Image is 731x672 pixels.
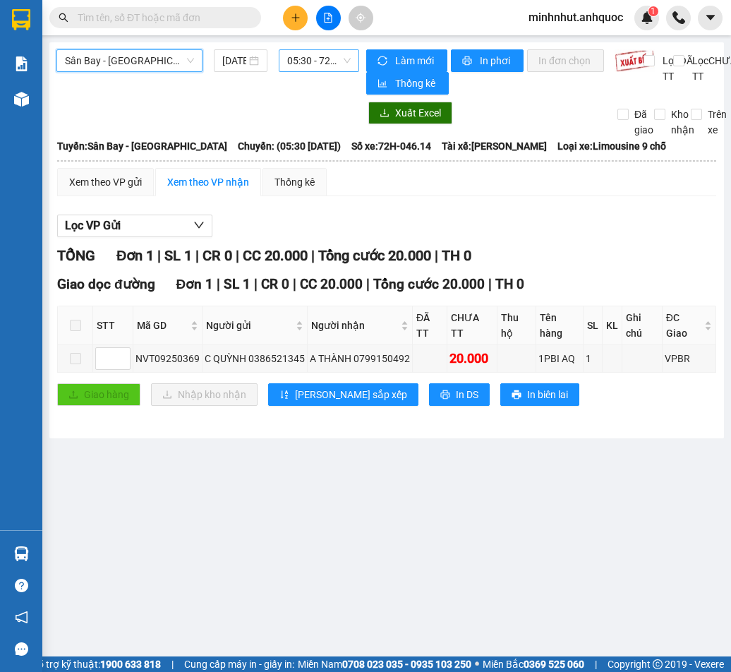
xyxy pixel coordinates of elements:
[12,80,125,100] div: 0929116677
[59,13,68,23] span: search
[442,138,547,154] span: Tài xế: [PERSON_NAME]
[135,90,155,105] span: DĐ:
[203,247,232,264] span: CR 0
[657,53,694,84] span: Lọc ĐÃ TT
[135,63,248,83] div: 0983111465
[155,83,208,107] span: VPVT
[527,49,604,72] button: In đơn chọn
[497,306,536,345] th: Thu hộ
[395,76,437,91] span: Thống kê
[442,247,471,264] span: TH 0
[323,13,333,23] span: file-add
[366,276,370,292] span: |
[380,108,389,119] span: download
[93,306,133,345] th: STT
[316,6,341,30] button: file-add
[488,276,492,292] span: |
[641,11,653,24] img: icon-new-feature
[224,276,250,292] span: SL 1
[413,306,447,345] th: ĐÃ TT
[57,383,140,406] button: uploadGiao hàng
[435,247,438,264] span: |
[698,6,723,30] button: caret-down
[268,383,418,406] button: sort-ascending[PERSON_NAME] sắp xếp
[137,318,188,333] span: Mã GD
[475,661,479,667] span: ⚪️
[15,611,28,624] span: notification
[666,310,701,341] span: ĐC Giao
[440,390,450,401] span: printer
[57,276,155,292] span: Giao dọc đường
[495,276,524,292] span: TH 0
[622,306,663,345] th: Ghi chú
[254,276,258,292] span: |
[298,656,471,672] span: Miền Nam
[429,383,490,406] button: printerIn DS
[480,53,512,68] span: In phơi
[368,102,452,124] button: downloadXuất Excel
[133,345,203,373] td: NVT09250369
[195,247,199,264] span: |
[135,12,248,46] div: VP 108 [PERSON_NAME]
[483,656,584,672] span: Miền Bắc
[318,247,431,264] span: Tổng cước 20.000
[69,174,142,190] div: Xem theo VP gửi
[78,10,244,25] input: Tìm tên, số ĐT hoặc mã đơn
[536,306,584,345] th: Tên hàng
[287,50,351,71] span: 05:30 - 72H-046.14
[586,351,600,366] div: 1
[665,351,713,366] div: VPBR
[135,351,200,366] div: NVT09250369
[311,247,315,264] span: |
[395,53,436,68] span: Làm mới
[672,11,685,24] img: phone-icon
[377,56,389,67] span: sync
[295,387,407,402] span: [PERSON_NAME] sắp xếp
[12,13,34,28] span: Gửi:
[65,50,194,71] span: Sân Bay - Vũng Tàu
[366,49,447,72] button: syncLàm mới
[356,13,365,23] span: aim
[243,247,308,264] span: CC 20.000
[65,217,121,234] span: Lọc VP Gửi
[293,276,296,292] span: |
[222,53,247,68] input: 12/09/2025
[283,6,308,30] button: plus
[449,349,495,368] div: 20.000
[349,6,373,30] button: aim
[373,276,485,292] span: Tổng cước 20.000
[57,247,95,264] span: TỔNG
[14,546,29,561] img: warehouse-icon
[527,387,568,402] span: In biên lai
[15,579,28,592] span: question-circle
[205,351,305,366] div: C QUỲNH 0386521345
[512,390,521,401] span: printer
[517,8,634,26] span: minhnhut.anhquoc
[238,138,341,154] span: Chuyến: (05:30 [DATE])
[15,642,28,656] span: message
[100,659,161,670] strong: 1900 633 818
[451,49,524,72] button: printerIn phơi
[193,220,205,231] span: down
[595,656,597,672] span: |
[366,72,449,95] button: bar-chartThống kê
[342,659,471,670] strong: 0708 023 035 - 0935 103 250
[135,46,248,63] div: CHỊ THI
[176,276,214,292] span: Đơn 1
[12,9,30,30] img: logo-vxr
[135,13,169,28] span: Nhận:
[653,659,663,669] span: copyright
[704,11,717,24] span: caret-down
[538,351,581,366] div: 1PBI AQ
[524,659,584,670] strong: 0369 525 060
[167,174,249,190] div: Xem theo VP nhận
[217,276,220,292] span: |
[311,318,398,333] span: Người nhận
[500,383,579,406] button: printerIn biên lai
[462,56,474,67] span: printer
[116,247,154,264] span: Đơn 1
[310,351,410,366] div: A THÀNH 0799150492
[456,387,478,402] span: In DS
[184,656,294,672] span: Cung cấp máy in - giấy in:
[274,174,315,190] div: Thống kê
